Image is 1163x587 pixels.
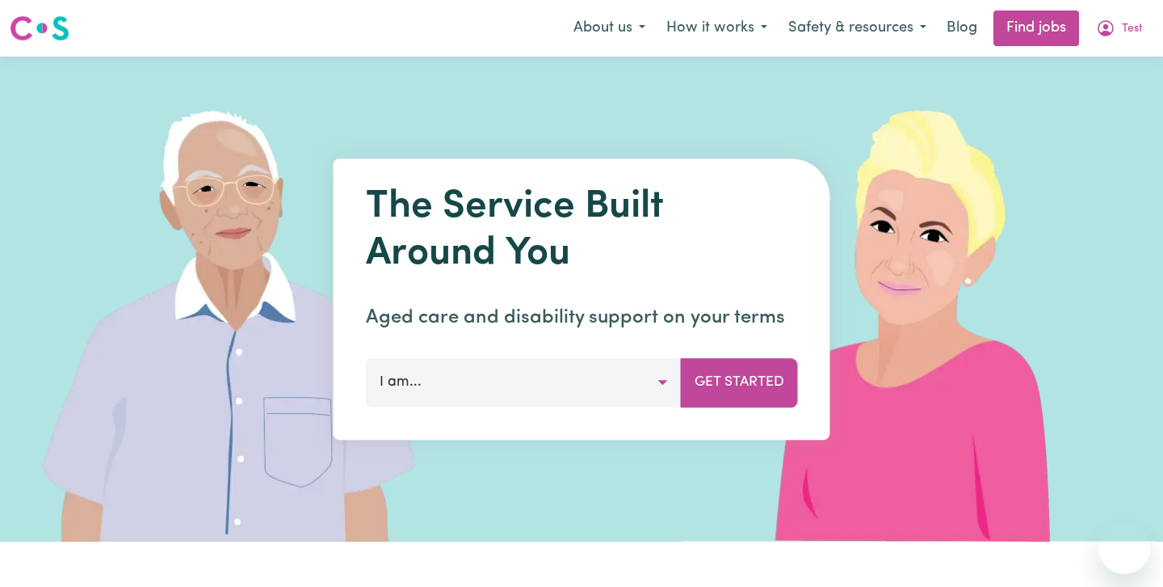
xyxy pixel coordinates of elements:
[937,11,987,46] a: Blog
[1085,11,1153,45] button: My Account
[366,358,682,407] button: I am...
[681,358,798,407] button: Get Started
[1122,20,1143,38] span: Test
[656,11,778,45] button: How it works
[993,11,1079,46] a: Find jobs
[10,14,69,43] img: Careseekers logo
[10,10,69,47] a: Careseekers logo
[366,303,798,332] p: Aged care and disability support on your terms
[778,11,937,45] button: Safety & resources
[563,11,656,45] button: About us
[366,184,798,277] h1: The Service Built Around You
[1098,522,1150,574] iframe: Button to launch messaging window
